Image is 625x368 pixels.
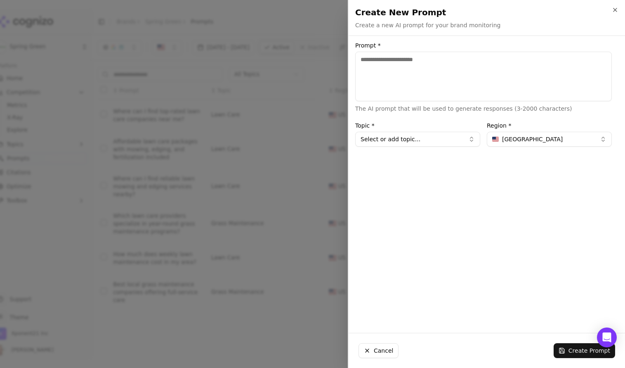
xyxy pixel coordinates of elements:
[355,43,612,48] label: Prompt *
[487,123,612,128] label: Region *
[554,343,615,358] button: Create Prompt
[355,132,480,147] button: Select or add topic...
[358,343,399,358] button: Cancel
[355,123,480,128] label: Topic *
[355,104,612,113] p: The AI prompt that will be used to generate responses (3-2000 characters)
[502,135,563,143] span: [GEOGRAPHIC_DATA]
[492,137,499,142] img: United States
[355,21,500,29] p: Create a new AI prompt for your brand monitoring
[355,7,618,18] h2: Create New Prompt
